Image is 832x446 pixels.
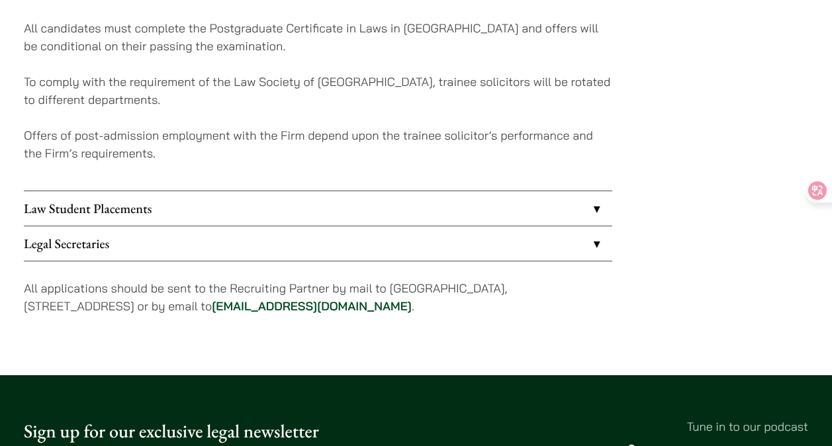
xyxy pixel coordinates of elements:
[24,226,612,261] a: Legal Secretaries
[24,418,406,445] p: Sign up for our exclusive legal newsletter
[24,73,612,109] p: To comply with the requirement of the Law Society of [GEOGRAPHIC_DATA], trainee solicitors will b...
[24,191,612,226] a: Law Student Placements
[24,279,612,315] p: All applications should be sent to the Recruiting Partner by mail to [GEOGRAPHIC_DATA], [STREET_A...
[427,418,809,435] p: Tune in to our podcast
[24,126,612,162] p: Offers of post-admission employment with the Firm depend upon the trainee solicitor’s performance...
[24,19,612,55] p: All candidates must complete the Postgraduate Certificate in Laws in [GEOGRAPHIC_DATA] and offers...
[212,298,412,314] a: [EMAIL_ADDRESS][DOMAIN_NAME]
